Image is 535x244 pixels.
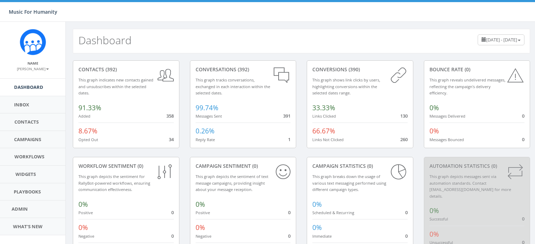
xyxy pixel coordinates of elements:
small: This graph depicts the sentiment of text message campaigns, providing insight about your message ... [196,174,268,192]
span: 130 [400,113,408,119]
span: (0) [490,163,497,169]
span: 0.26% [196,126,215,136]
span: 34 [169,136,174,143]
span: 8.67% [78,126,97,136]
small: [PERSON_NAME] [17,66,49,71]
span: Contacts [14,119,39,125]
small: This graph breaks down the usage of various text messaging performed using different campaign types. [312,174,386,192]
span: (392) [104,66,117,73]
a: [PERSON_NAME] [17,65,49,72]
span: 260 [400,136,408,143]
small: Negative [196,233,211,239]
span: 0 [405,233,408,239]
span: 66.67% [312,126,335,136]
small: Opted Out [78,137,98,142]
span: What's New [13,223,43,230]
img: Rally_Corp_Logo_1.png [20,29,46,55]
small: Positive [196,210,210,215]
span: 0% [312,200,322,209]
span: Workflows [14,153,44,160]
div: Campaign Sentiment [196,163,291,170]
span: 0% [78,223,88,232]
span: (0) [463,66,470,73]
span: 0% [429,126,439,136]
small: Added [78,113,90,119]
small: This graph depicts the sentiment for RallyBot-powered workflows, ensuring communication effective... [78,174,150,192]
small: Messages Delivered [429,113,465,119]
span: (0) [366,163,373,169]
span: Inbox [14,101,29,108]
span: 0 [522,136,524,143]
span: 0 [522,216,524,222]
small: Scheduled & Recurring [312,210,354,215]
span: 0% [196,223,205,232]
span: 0% [429,103,439,112]
span: 0% [312,223,322,232]
span: 0% [78,200,88,209]
div: Bounce Rate [429,66,525,73]
span: 0 [522,113,524,119]
span: 0% [196,200,205,209]
span: 0 [288,233,291,239]
small: Messages Sent [196,113,222,119]
small: Positive [78,210,93,215]
span: (0) [251,163,258,169]
span: 0% [429,230,439,239]
span: Widgets [15,171,36,177]
small: This graph tracks conversations, exchanged in each interaction within the selected dates. [196,77,270,95]
div: Campaign Statistics [312,163,408,170]
span: Admin [12,206,28,212]
small: This graph indicates new contacts gained and unsubscribes within the selected dates. [78,77,153,95]
small: This graph depicts messages sent via automation standards. Contact [EMAIL_ADDRESS][DOMAIN_NAME] f... [429,174,511,199]
div: Workflow Sentiment [78,163,174,170]
span: (0) [136,163,143,169]
span: 1 [288,136,291,143]
span: 0 [171,209,174,216]
div: conversions [312,66,408,73]
span: 91.33% [78,103,101,112]
span: 99.74% [196,103,218,112]
div: conversations [196,66,291,73]
div: contacts [78,66,174,73]
span: (390) [347,66,360,73]
div: Automation Statistics [429,163,525,170]
span: 0% [429,206,439,215]
small: Reply Rate [196,137,215,142]
span: Campaigns [14,136,41,143]
span: Playbooks [14,189,41,195]
span: 33.33% [312,103,335,112]
span: 0 [171,233,174,239]
span: Music For Humanity [9,8,57,15]
h2: Dashboard [78,34,132,46]
span: 358 [166,113,174,119]
span: 0 [405,209,408,216]
small: Successful [429,216,448,222]
small: Immediate [312,233,332,239]
small: Name [27,61,38,66]
small: Negative [78,233,94,239]
small: This graph reveals undelivered messages, reflecting the campaign's delivery efficiency. [429,77,505,95]
span: 0 [288,209,291,216]
small: Links Clicked [312,113,336,119]
span: Dashboard [14,84,43,90]
small: Links Not Clicked [312,137,344,142]
span: 391 [283,113,291,119]
span: [DATE] - [DATE] [486,37,517,43]
span: (392) [236,66,249,73]
small: This graph shows link clicks by users, highlighting conversions within the selected dates range. [312,77,380,95]
small: Messages Bounced [429,137,464,142]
